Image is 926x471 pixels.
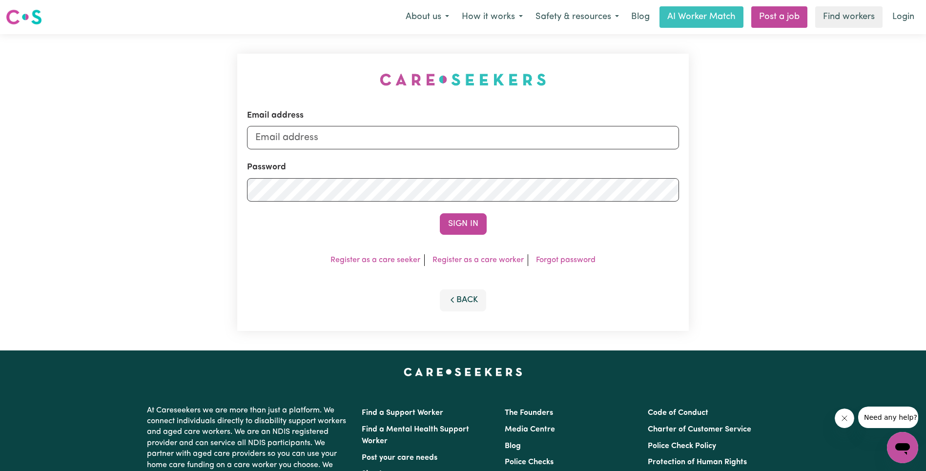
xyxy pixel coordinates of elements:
a: Media Centre [505,426,555,433]
a: Police Check Policy [648,442,716,450]
iframe: Message from company [858,407,918,428]
a: Police Checks [505,458,554,466]
a: Blog [505,442,521,450]
a: Find workers [815,6,883,28]
a: Protection of Human Rights [648,458,747,466]
a: Post a job [751,6,807,28]
a: Login [886,6,920,28]
button: Sign In [440,213,487,235]
a: Find a Support Worker [362,409,443,417]
a: Code of Conduct [648,409,708,417]
a: Careseekers logo [6,6,42,28]
input: Email address [247,126,679,149]
label: Password [247,161,286,174]
a: AI Worker Match [659,6,743,28]
a: Register as a care worker [432,256,524,264]
button: Back [440,289,487,311]
a: Careseekers home page [404,368,522,376]
button: How it works [455,7,529,27]
a: Find a Mental Health Support Worker [362,426,469,445]
label: Email address [247,109,304,122]
iframe: Button to launch messaging window [887,432,918,463]
a: Forgot password [536,256,596,264]
iframe: Close message [835,409,854,428]
img: Careseekers logo [6,8,42,26]
a: Register as a care seeker [330,256,420,264]
button: Safety & resources [529,7,625,27]
a: Post your care needs [362,454,437,462]
a: Charter of Customer Service [648,426,751,433]
a: The Founders [505,409,553,417]
button: About us [399,7,455,27]
a: Blog [625,6,656,28]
